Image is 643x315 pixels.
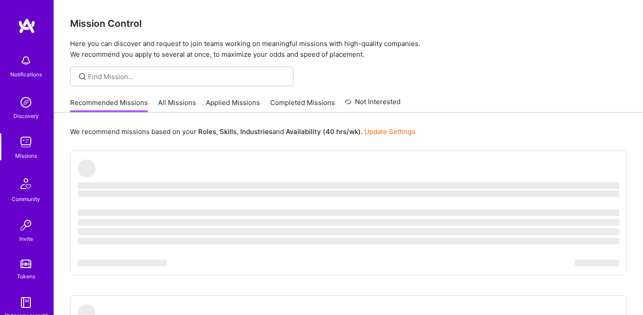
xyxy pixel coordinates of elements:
a: Applied Missions [206,98,260,113]
img: Community [15,173,37,194]
b: Industries [240,127,272,136]
b: Skills [220,127,237,136]
p: Here you can discover and request to join teams working on meaningful missions with high-quality ... [70,38,627,60]
div: Missions [15,151,37,160]
div: Notifications [10,70,42,79]
img: bell [17,52,35,70]
img: discovery [17,93,35,111]
img: teamwork [17,133,35,151]
div: Community [12,194,40,204]
a: Completed Missions [270,98,335,113]
b: Availability (40 hrs/wk) [286,127,361,136]
div: Discovery [13,111,39,121]
input: Find Mission... [88,72,287,81]
i: icon SearchGrey [77,71,88,82]
h3: Mission Control [70,18,627,29]
div: Invite [19,234,33,244]
b: Roles [198,127,216,136]
p: We recommend missions based on your , , and . [70,127,415,136]
a: Update Settings [364,127,415,136]
img: Invite [17,216,35,234]
img: logo [18,18,36,34]
a: Not Interested [345,97,401,113]
img: guide book [17,294,35,311]
div: Tokens [17,272,35,281]
a: Recommended Missions [70,98,148,113]
img: tokens [21,260,31,268]
a: All Missions [158,98,196,113]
